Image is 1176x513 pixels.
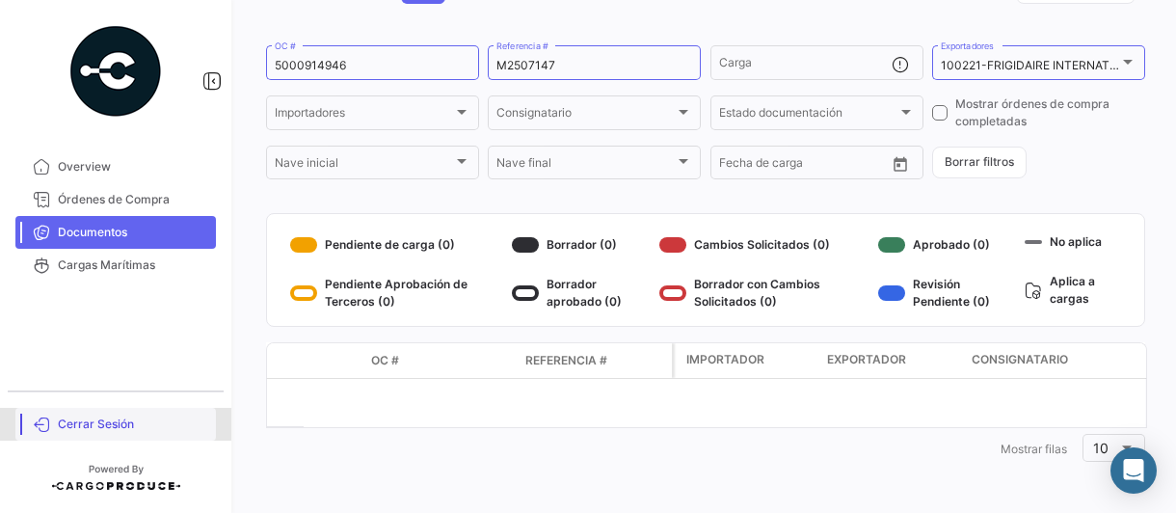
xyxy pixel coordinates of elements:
[15,216,216,249] a: Documentos
[58,256,208,274] span: Cargas Marítimas
[719,109,897,122] span: Estado documentación
[525,352,607,369] span: Referencia #
[15,183,216,216] a: Órdenes de Compra
[972,351,1068,368] span: Consignatario
[306,353,363,368] datatable-header-cell: Modo de Transporte
[15,249,216,282] a: Cargas Marítimas
[496,109,675,122] span: Consignatario
[290,276,504,310] div: Pendiente Aprobación de Terceros (0)
[675,343,819,378] datatable-header-cell: Importador
[58,416,208,433] span: Cerrar Sesión
[58,191,208,208] span: Órdenes de Compra
[67,23,164,120] img: powered-by.png
[659,229,870,260] div: Cambios Solicitados (0)
[767,159,847,173] input: Hasta
[964,343,1157,378] datatable-header-cell: Consignatario
[941,58,1144,72] mat-select-trigger: 100221-FRIGIDAIRE INTERNATIONAL
[1093,440,1109,456] span: 10
[686,351,764,368] span: Importador
[1001,442,1067,456] span: Mostrar filas
[275,109,453,122] span: Importadores
[275,159,453,173] span: Nave inicial
[1025,229,1121,254] div: No aplica
[932,147,1027,178] button: Borrar filtros
[58,158,208,175] span: Overview
[955,95,1145,130] span: Mostrar órdenes de compra completadas
[878,229,1017,260] div: Aprobado (0)
[1110,447,1157,494] div: Abrir Intercom Messenger
[827,351,906,368] span: Exportador
[1025,269,1121,310] div: Aplica a cargas
[819,343,964,378] datatable-header-cell: Exportador
[496,159,675,173] span: Nave final
[878,276,1017,310] div: Revisión Pendiente (0)
[363,344,518,377] datatable-header-cell: OC #
[58,224,208,241] span: Documentos
[518,344,672,377] datatable-header-cell: Referencia #
[512,276,652,310] div: Borrador aprobado (0)
[659,276,870,310] div: Borrador con Cambios Solicitados (0)
[290,229,504,260] div: Pendiente de carga (0)
[719,159,754,173] input: Desde
[371,352,399,369] span: OC #
[886,149,915,178] button: Open calendar
[512,229,652,260] div: Borrador (0)
[15,150,216,183] a: Overview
